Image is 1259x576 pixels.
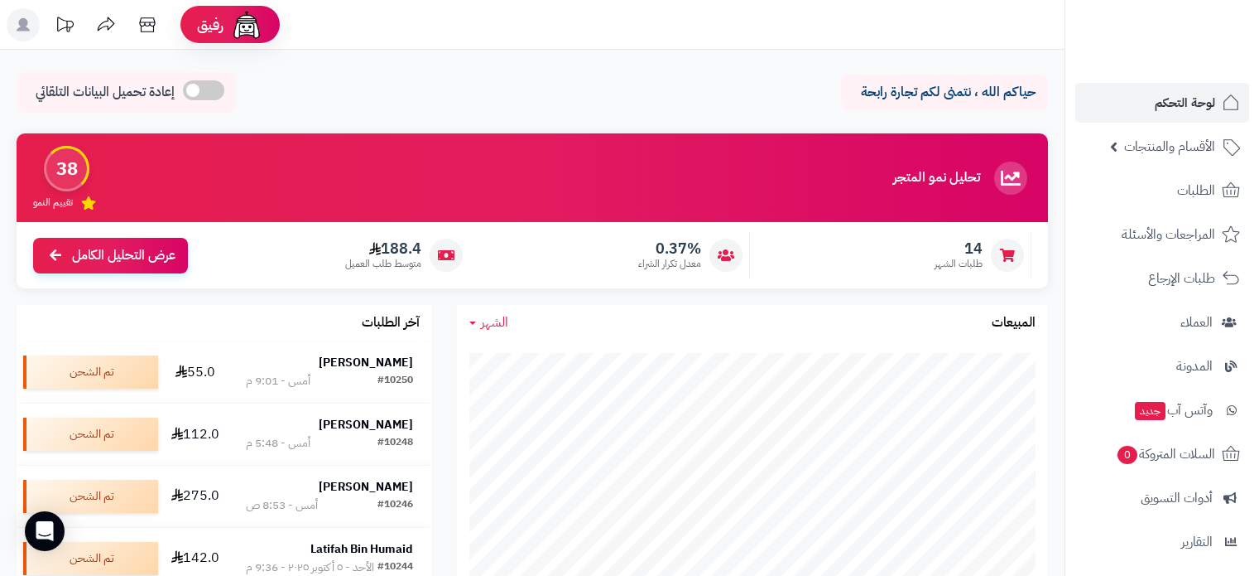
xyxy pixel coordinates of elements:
div: تم الشحن [23,542,158,575]
a: المدونة [1075,346,1249,386]
strong: Latifah Bin Humaid [310,540,413,558]
span: الأقسام والمنتجات [1124,135,1215,158]
td: 112.0 [165,404,227,465]
div: تم الشحن [23,356,158,389]
span: الشهر [481,312,508,332]
div: Open Intercom Messenger [25,511,65,551]
a: المراجعات والأسئلة [1075,215,1249,254]
span: الطلبات [1177,179,1215,202]
a: التقارير [1075,522,1249,562]
strong: [PERSON_NAME] [319,354,413,371]
h3: آخر الطلبات [362,316,420,331]
span: العملاء [1180,311,1213,334]
div: #10244 [377,559,413,576]
span: لوحة التحكم [1155,91,1215,114]
a: لوحة التحكم [1075,83,1249,123]
strong: [PERSON_NAME] [319,478,413,496]
span: جديد [1135,402,1165,420]
span: 0 [1117,446,1138,464]
span: التقارير [1181,530,1213,554]
span: طلبات الشهر [935,257,983,271]
span: عرض التحليل الكامل [72,246,175,265]
div: أمس - 5:48 م [246,435,310,452]
span: معدل تكرار الشراء [638,257,701,271]
span: المراجعات والأسئلة [1122,223,1215,246]
div: الأحد - ٥ أكتوبر ٢٠٢٥ - 9:36 م [246,559,374,576]
div: أمس - 8:53 ص [246,497,318,514]
img: logo-2.png [1146,12,1243,47]
div: تم الشحن [23,418,158,451]
h3: تحليل نمو المتجر [893,171,980,186]
a: الطلبات [1075,171,1249,211]
td: 55.0 [165,341,227,403]
div: #10248 [377,435,413,452]
td: 275.0 [165,466,227,527]
strong: [PERSON_NAME] [319,416,413,433]
span: طلبات الإرجاع [1148,267,1215,290]
div: أمس - 9:01 م [246,373,310,390]
a: طلبات الإرجاع [1075,259,1249,298]
span: 14 [935,240,983,258]
span: رفيق [197,15,223,35]
span: 0.37% [638,240,701,258]
p: حياكم الله ، نتمنى لكم تجارة رابحة [853,83,1036,102]
span: المدونة [1176,355,1213,378]
span: تقييم النمو [33,196,73,210]
img: ai-face.png [230,8,263,41]
div: #10250 [377,373,413,390]
span: وآتس آب [1133,399,1213,422]
a: أدوات التسويق [1075,478,1249,518]
a: تحديثات المنصة [44,8,85,46]
div: #10246 [377,497,413,514]
a: الشهر [469,313,508,332]
a: السلات المتروكة0 [1075,434,1249,474]
span: إعادة تحميل البيانات التلقائي [36,83,175,102]
span: متوسط طلب العميل [345,257,421,271]
a: العملاء [1075,303,1249,342]
a: وآتس آبجديد [1075,390,1249,430]
span: أدوات التسويق [1141,486,1213,510]
h3: المبيعات [992,316,1036,331]
div: تم الشحن [23,480,158,513]
a: عرض التحليل الكامل [33,238,188,273]
span: 188.4 [345,240,421,258]
span: السلات المتروكة [1116,443,1215,466]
